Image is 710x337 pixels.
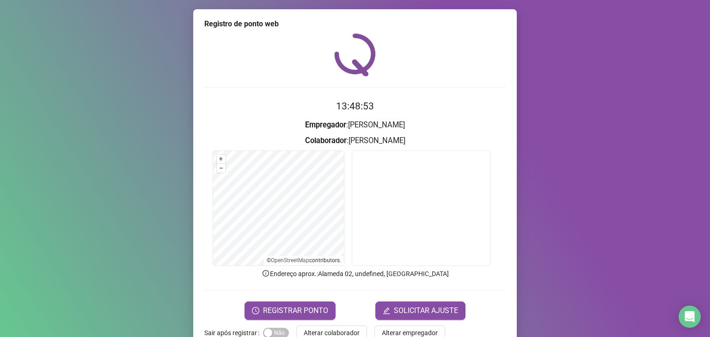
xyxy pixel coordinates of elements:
span: REGISTRAR PONTO [263,305,328,316]
h3: : [PERSON_NAME] [204,135,506,147]
button: editSOLICITAR AJUSTE [375,301,465,320]
span: SOLICITAR AJUSTE [394,305,458,316]
strong: Empregador [305,120,346,129]
p: Endereço aprox. : Alameda 02, undefined, [GEOGRAPHIC_DATA] [204,269,506,279]
span: edit [383,307,390,314]
button: REGISTRAR PONTO [245,301,336,320]
img: QRPoint [334,33,376,76]
li: © contributors. [267,257,341,264]
a: OpenStreetMap [271,257,309,264]
button: + [217,155,226,163]
h3: : [PERSON_NAME] [204,119,506,131]
span: clock-circle [252,307,259,314]
button: – [217,164,226,173]
div: Registro de ponto web [204,18,506,30]
div: Open Intercom Messenger [679,306,701,328]
strong: Colaborador [305,136,347,145]
span: info-circle [262,269,270,277]
time: 13:48:53 [336,101,374,112]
